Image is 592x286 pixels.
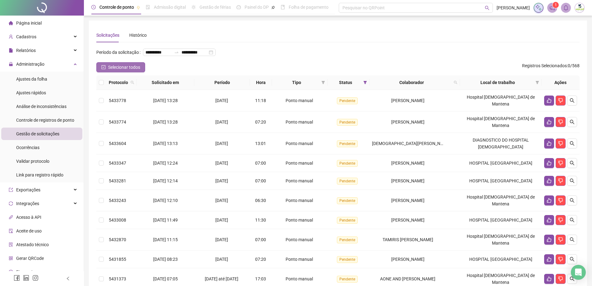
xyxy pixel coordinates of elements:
[215,141,228,146] span: [DATE]
[215,120,228,124] span: [DATE]
[570,178,575,183] span: search
[286,120,313,124] span: Ponto manual
[337,119,358,126] span: Pendente
[16,201,39,206] span: Integrações
[558,178,563,183] span: dislike
[558,218,563,223] span: dislike
[547,161,552,166] span: like
[337,140,358,147] span: Pendente
[460,154,542,172] td: HOSPITAL [GEOGRAPHIC_DATA]
[9,48,13,53] span: file
[337,97,358,104] span: Pendente
[109,178,126,183] span: 5433281
[32,275,39,281] span: instagram
[109,79,128,86] span: Protocolo
[286,218,313,223] span: Ponto manual
[286,237,313,242] span: Ponto manual
[16,104,67,109] span: Análise de inconsistências
[558,120,563,124] span: dislike
[91,5,96,9] span: clock-circle
[255,120,266,124] span: 07:20
[16,228,42,233] span: Aceite de uso
[391,161,424,166] span: [PERSON_NAME]
[289,5,328,10] span: Folha de pagamento
[153,98,178,103] span: [DATE] 13:28
[286,98,313,103] span: Ponto manual
[558,161,563,166] span: dislike
[535,4,542,11] img: sparkle-icon.fc2bf0ac1784a2077858766a79e2daf3.svg
[286,178,313,183] span: Ponto manual
[9,229,13,233] span: audit
[558,98,563,103] span: dislike
[460,133,542,154] td: DIAGNOSTICO DO HOSPITAL [DEMOGRAPHIC_DATA]
[281,5,285,9] span: book
[337,217,358,224] span: Pendente
[109,257,126,262] span: 5431855
[215,198,228,203] span: [DATE]
[255,237,266,242] span: 07:00
[153,120,178,124] span: [DATE] 13:28
[337,276,358,283] span: Pendente
[558,198,563,203] span: dislike
[255,178,266,183] span: 07:00
[16,62,44,67] span: Administração
[66,276,70,281] span: left
[16,172,63,177] span: Link para registro rápido
[96,62,145,72] button: Selecionar todos
[535,81,539,84] span: filter
[205,276,238,281] span: [DATE] até [DATE]
[14,275,20,281] span: facebook
[255,218,266,223] span: 11:30
[191,5,196,9] span: sun
[16,145,39,150] span: Ocorrências
[274,79,319,86] span: Tipo
[522,63,567,68] span: Registros Selecionados
[16,256,44,261] span: Gerar QRCode
[391,198,424,203] span: [PERSON_NAME]
[547,178,552,183] span: like
[9,201,13,206] span: sync
[9,35,13,39] span: user-add
[563,5,569,11] span: bell
[99,5,134,10] span: Controle de ponto
[215,218,228,223] span: [DATE]
[547,198,552,203] span: like
[460,90,542,111] td: Hospital [DEMOGRAPHIC_DATA] de Mantena
[16,90,46,95] span: Ajustes rápidos
[372,79,451,86] span: Colaborador
[153,141,178,146] span: [DATE] 13:13
[23,275,29,281] span: linkedin
[547,237,552,242] span: like
[16,48,36,53] span: Relatórios
[460,111,542,133] td: Hospital [DEMOGRAPHIC_DATA] de Mantena
[570,198,575,203] span: search
[9,62,13,66] span: lock
[9,256,13,260] span: qrcode
[154,5,186,10] span: Admissão digital
[16,118,74,123] span: Controle de registros de ponto
[391,218,424,223] span: [PERSON_NAME]
[337,237,358,243] span: Pendente
[320,78,326,87] span: filter
[96,32,119,39] div: Solicitações
[9,188,13,192] span: export
[109,276,126,281] span: 5431373
[570,237,575,242] span: search
[215,257,228,262] span: [DATE]
[109,218,126,223] span: 5433008
[547,98,552,103] span: like
[286,198,313,203] span: Ponto manual
[215,98,228,103] span: [DATE]
[391,178,424,183] span: [PERSON_NAME]
[452,78,459,87] span: search
[570,120,575,124] span: search
[108,64,140,71] span: Selecionar todos
[570,98,575,103] span: search
[570,141,575,146] span: search
[460,190,542,211] td: Hospital [DEMOGRAPHIC_DATA] de Mantena
[558,141,563,146] span: dislike
[153,178,178,183] span: [DATE] 12:14
[558,237,563,242] span: dislike
[9,242,13,247] span: solution
[571,265,586,280] div: Open Intercom Messenger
